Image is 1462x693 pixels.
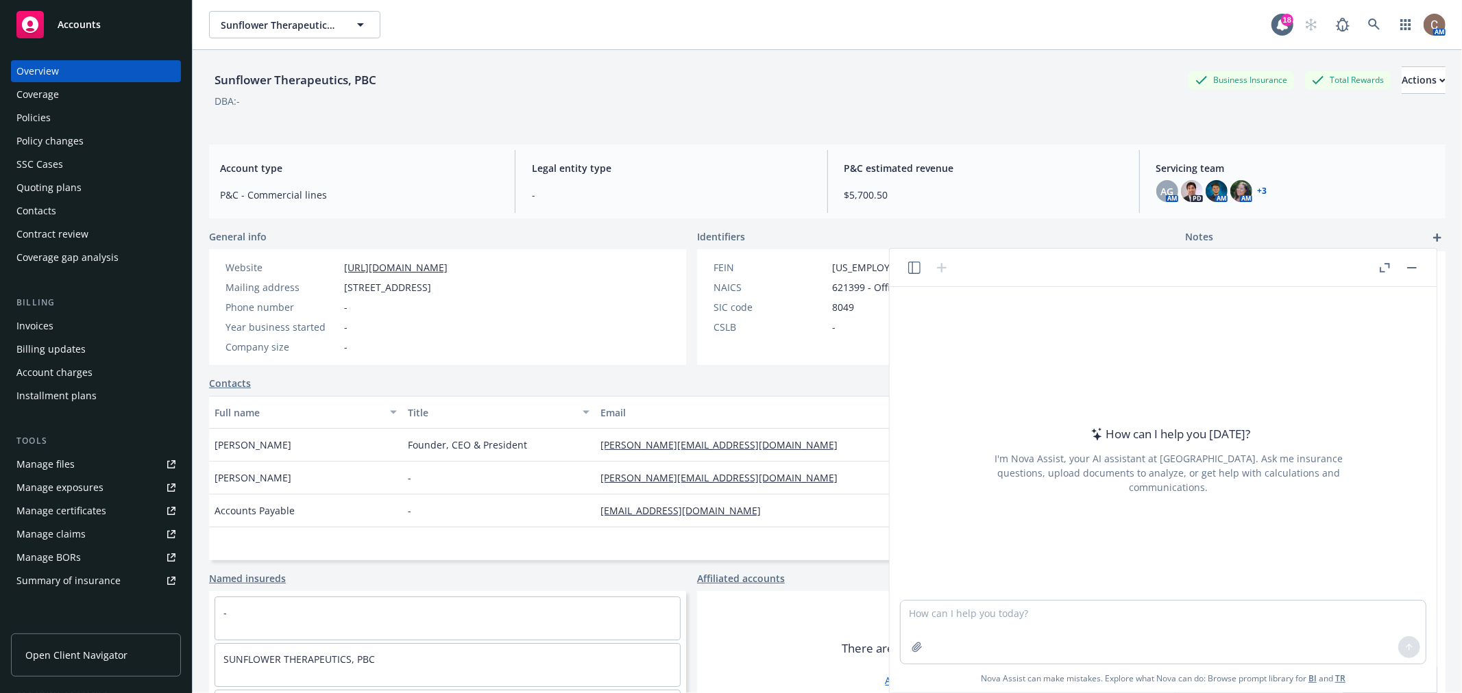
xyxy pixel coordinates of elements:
[600,471,849,484] a: [PERSON_NAME][EMAIL_ADDRESS][DOMAIN_NAME]
[11,107,181,129] a: Policies
[209,11,380,38] button: Sunflower Therapeutics, PBC
[1335,672,1345,684] a: TR
[11,362,181,383] a: Account charges
[981,664,1345,692] span: Nova Assist can make mistakes. Explore what Nova can do: Browse prompt library for and
[1361,11,1388,38] a: Search
[220,188,498,202] span: P&C - Commercial lines
[714,300,827,314] div: SIC code
[1429,229,1446,246] a: add
[25,648,127,662] span: Open Client Navigator
[1206,180,1228,202] img: photo
[223,606,227,619] a: -
[16,130,84,152] div: Policy changes
[1392,11,1420,38] a: Switch app
[1297,11,1325,38] a: Start snowing
[226,340,339,354] div: Company size
[16,84,59,105] div: Coverage
[344,340,348,354] span: -
[215,405,382,420] div: Full name
[1087,425,1251,443] div: How can I help you [DATE]?
[1305,71,1391,88] div: Total Rewards
[1258,187,1267,195] a: +3
[226,280,339,294] div: Mailing address
[11,500,181,522] a: Manage certificates
[209,571,286,585] a: Named insureds
[1156,161,1435,175] span: Servicing team
[344,261,448,274] a: [URL][DOMAIN_NAME]
[16,385,97,407] div: Installment plans
[344,300,348,314] span: -
[976,451,1361,494] div: I'm Nova Assist, your AI assistant at [GEOGRAPHIC_DATA]. Ask me insurance questions, upload docum...
[11,153,181,175] a: SSC Cases
[1189,71,1294,88] div: Business Insurance
[16,153,63,175] div: SSC Cases
[209,376,251,390] a: Contacts
[215,470,291,485] span: [PERSON_NAME]
[11,315,181,337] a: Invoices
[16,315,53,337] div: Invoices
[16,477,103,499] div: Manage exposures
[11,619,181,633] div: Analytics hub
[215,438,291,452] span: [PERSON_NAME]
[697,571,785,585] a: Affiliated accounts
[209,396,402,429] button: Full name
[714,320,827,334] div: CSLB
[209,229,267,244] span: General info
[11,338,181,360] a: Billing updates
[215,503,295,518] span: Accounts Payable
[697,229,745,244] span: Identifiers
[1181,180,1203,202] img: photo
[1308,672,1317,684] a: BI
[595,396,916,429] button: Email
[714,280,827,294] div: NAICS
[16,338,86,360] div: Billing updates
[844,161,1123,175] span: P&C estimated revenue
[16,523,86,545] div: Manage claims
[1402,66,1446,94] button: Actions
[532,161,810,175] span: Legal entity type
[886,673,986,688] a: Add affiliated account
[408,503,411,518] span: -
[223,653,375,666] a: SUNFLOWER THERAPEUTICS, PBC
[11,296,181,310] div: Billing
[1424,14,1446,36] img: photo
[714,260,827,275] div: FEIN
[11,5,181,44] a: Accounts
[221,18,339,32] span: Sunflower Therapeutics, PBC
[1329,11,1356,38] a: Report a Bug
[844,188,1123,202] span: $5,700.50
[226,300,339,314] div: Phone number
[11,546,181,568] a: Manage BORs
[226,260,339,275] div: Website
[832,300,854,314] span: 8049
[11,200,181,222] a: Contacts
[11,453,181,475] a: Manage files
[11,570,181,592] a: Summary of insurance
[832,280,1123,294] span: 621399 - Offices of All Other Miscellaneous Health Practitioners
[16,60,59,82] div: Overview
[16,500,106,522] div: Manage certificates
[11,523,181,545] a: Manage claims
[600,438,849,451] a: [PERSON_NAME][EMAIL_ADDRESS][DOMAIN_NAME]
[832,320,836,334] span: -
[11,223,181,245] a: Contract review
[11,385,181,407] a: Installment plans
[1185,229,1213,246] span: Notes
[402,396,596,429] button: Title
[16,107,51,129] div: Policies
[408,470,411,485] span: -
[16,223,88,245] div: Contract review
[11,434,181,448] div: Tools
[220,161,498,175] span: Account type
[11,477,181,499] span: Manage exposures
[842,640,1030,657] span: There are no affiliated accounts yet
[16,546,81,568] div: Manage BORs
[16,453,75,475] div: Manage files
[16,247,119,268] div: Coverage gap analysis
[16,200,56,222] div: Contacts
[344,280,431,294] span: [STREET_ADDRESS]
[209,71,382,89] div: Sunflower Therapeutics, PBC
[1230,180,1252,202] img: photo
[11,130,181,152] a: Policy changes
[11,247,181,268] a: Coverage gap analysis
